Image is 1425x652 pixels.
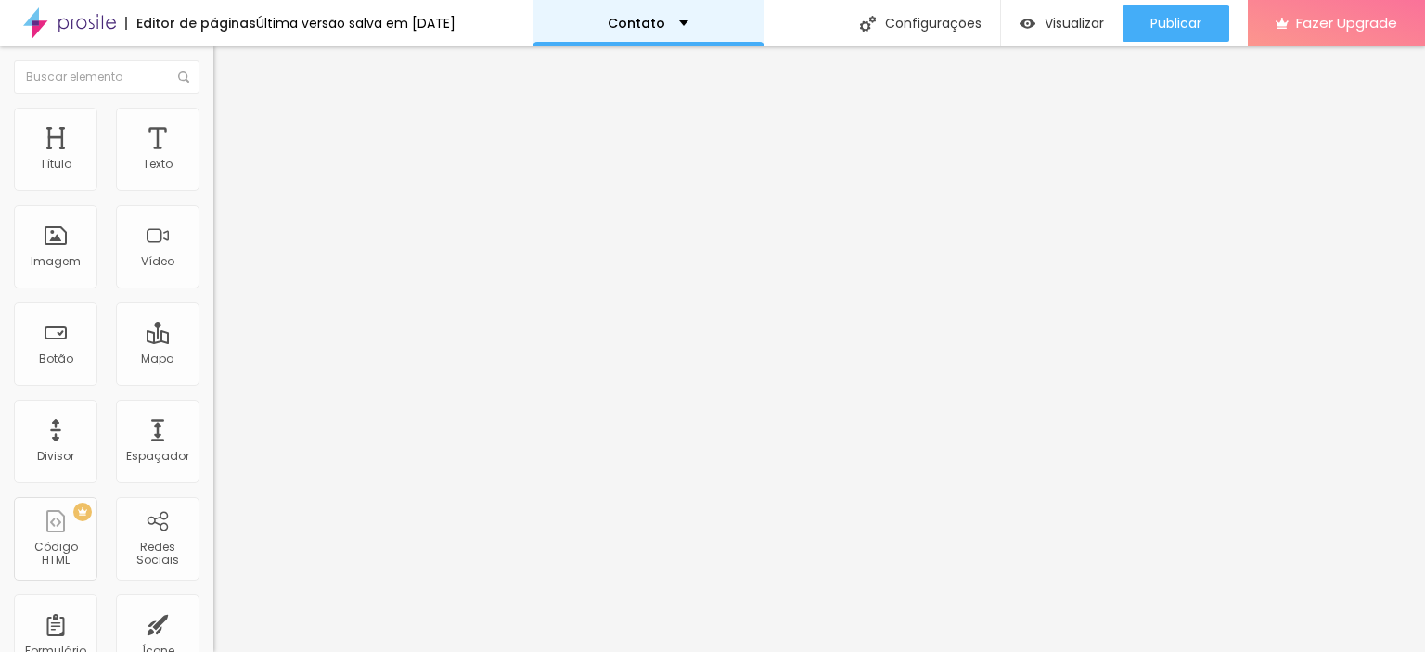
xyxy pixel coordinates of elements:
[1020,16,1035,32] img: view-1.svg
[213,46,1425,652] iframe: Editor
[125,17,256,30] div: Editor de páginas
[141,352,174,365] div: Mapa
[1001,5,1123,42] button: Visualizar
[121,541,194,568] div: Redes Sociais
[14,60,199,94] input: Buscar elemento
[1045,16,1104,31] span: Visualizar
[1150,16,1201,31] span: Publicar
[126,450,189,463] div: Espaçador
[1296,15,1397,31] span: Fazer Upgrade
[31,255,81,268] div: Imagem
[256,17,456,30] div: Última versão salva em [DATE]
[860,16,876,32] img: Icone
[1123,5,1229,42] button: Publicar
[141,255,174,268] div: Vídeo
[143,158,173,171] div: Texto
[19,541,92,568] div: Código HTML
[608,17,665,30] p: Contato
[40,158,71,171] div: Título
[39,352,73,365] div: Botão
[37,450,74,463] div: Divisor
[178,71,189,83] img: Icone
